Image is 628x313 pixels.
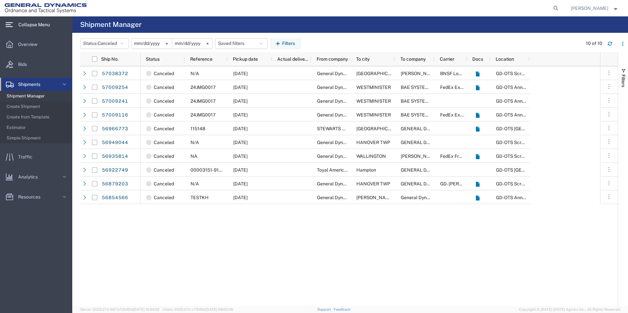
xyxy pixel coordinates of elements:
[496,56,514,62] span: Location
[154,80,174,94] span: Canceled
[356,98,391,104] span: WESTMINISTER
[146,56,160,62] span: Status
[277,56,309,62] span: Actual delivery date
[496,195,560,200] span: GD-OTS Anniston (Commerce)
[356,181,390,186] span: HANOVER TWP
[440,71,472,76] span: BNSF Logistics
[317,140,377,145] span: General Dynamics-Scranton
[0,170,72,183] a: Analytics
[356,167,376,173] span: Hampton
[0,58,72,71] a: Bids
[7,121,67,134] span: Estimator
[80,307,160,311] span: Server: 2025.21.0-667a72bf6fa
[317,154,377,159] span: General Dynamics-Scranton
[496,112,560,117] span: GD-OTS Anniston (Commerce)
[356,71,403,76] span: MIDDLETOWN
[154,149,174,163] span: Canceled
[496,154,533,159] span: GD-OTS Scranton
[101,178,128,189] a: 56879203
[233,181,248,186] span: 09/19/2025
[101,56,119,62] span: Ship No.
[317,167,356,173] span: Toyal America, Inc.
[191,85,215,90] span: 24JMG0017
[440,85,472,90] span: FedEx Express
[18,78,45,91] span: Shipments
[571,4,619,12] button: [PERSON_NAME]
[18,150,37,163] span: Traffic
[401,71,510,76] span: SU WOLFE IOWA ARMY AMMO PLANT
[172,39,213,49] input: Not set
[154,163,174,177] span: Canceled
[80,38,129,49] button: Status:Canceled
[101,137,128,148] a: 56949044
[7,111,67,124] span: Create from Template
[206,307,233,311] span: [DATE] 08:02:06
[401,181,497,186] span: GENERAL DYNAMICS- HANOVER
[496,167,561,173] span: GD-OTS Niceville
[317,85,367,90] span: General Dynamics - OTS
[0,78,72,91] a: Shipments
[131,39,172,49] input: Not set
[270,38,301,49] button: Filters
[154,67,174,80] span: Canceled
[496,126,561,131] span: GD-OTS Niceville
[401,126,448,131] span: GENERAL DYNAMICS
[356,195,406,200] span: Wilkes Barre
[101,110,128,120] a: 57009116
[190,56,213,62] span: Reference
[101,165,128,175] a: 56922749
[317,307,334,311] a: Support
[154,94,174,108] span: Canceled
[101,82,128,93] a: 57009254
[215,38,268,49] button: Saved filters
[496,71,533,76] span: GD-OTS Scranton
[356,56,370,62] span: To city
[154,108,174,122] span: Canceled
[191,98,215,104] span: 24JMG0017
[101,192,128,203] a: 56854566
[400,56,426,62] span: To company
[317,56,348,62] span: From company
[496,181,533,186] span: GD-OTS Scranton
[401,167,448,173] span: GENERAL DYNAMICS
[18,170,42,183] span: Analytics
[356,140,390,145] span: HANOVER TWP
[440,56,454,62] span: Carrier
[317,181,377,186] span: General Dynamics-Scranton
[571,5,608,12] span: Nicole Byrnes
[18,58,32,71] span: Bids
[440,181,499,186] span: GD- Wilkes Barre
[401,85,442,90] span: BAE SYSTEMS, INC
[18,190,45,203] span: Resources
[163,307,233,311] span: Client: 2025.21.0-c751f8d
[401,112,442,117] span: BAE SYSTEMS, INC
[496,85,560,90] span: GD-OTS Anniston (Commerce)
[317,195,367,200] span: General Dynamics - OTS
[101,96,128,106] a: 57009241
[7,100,67,113] span: Create Shipment
[154,122,174,136] span: Canceled
[191,154,197,159] span: NA
[154,136,174,149] span: Canceled
[233,154,248,159] span: 09/25/2025
[191,167,228,173] span: 00003151-91599
[18,38,42,51] span: Overview
[18,18,55,31] span: Collapse Menu
[401,195,450,200] span: General Dynamics - OTS
[440,112,472,117] span: FedEx Express
[233,85,248,90] span: 10/02/2025
[191,126,205,131] span: 115148
[98,41,117,46] span: Canceled
[191,140,199,145] span: N/A
[233,140,248,145] span: 09/26/2025
[401,154,438,159] span: SHERWIN WILLIAMS
[496,140,533,145] span: GD-OTS Scranton
[440,154,470,159] span: FedEx Freight
[7,90,67,103] span: Shipment Manager
[101,151,128,161] a: 56935814
[101,68,128,79] a: 57038372
[334,307,350,311] a: Feedback
[519,307,620,312] span: Copyright © [DATE]-[DATE] Agistix Inc., All Rights Reserved
[356,85,391,90] span: WESTMINISTER
[233,112,248,117] span: 10/02/2025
